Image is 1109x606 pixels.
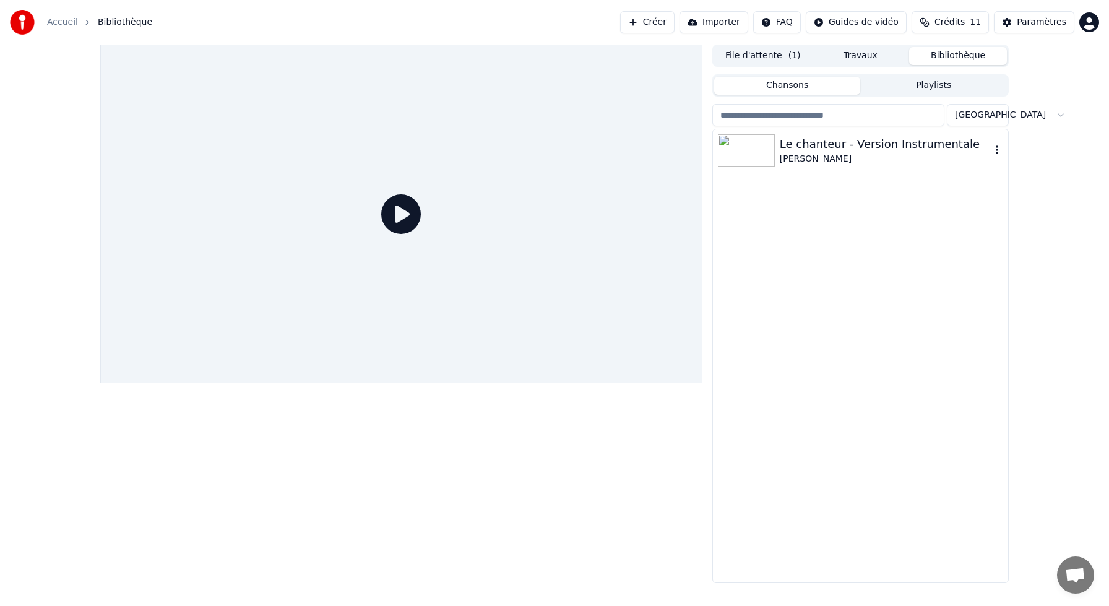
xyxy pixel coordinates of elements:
[47,16,78,28] a: Accueil
[806,11,907,33] button: Guides de vidéo
[909,47,1007,65] button: Bibliothèque
[1017,16,1066,28] div: Paramètres
[714,77,861,95] button: Chansons
[10,10,35,35] img: youka
[753,11,801,33] button: FAQ
[680,11,748,33] button: Importer
[994,11,1074,33] button: Paramètres
[788,50,801,62] span: ( 1 )
[47,16,152,28] nav: breadcrumb
[970,16,981,28] span: 11
[780,153,991,165] div: [PERSON_NAME]
[714,47,812,65] button: File d'attente
[812,47,910,65] button: Travaux
[98,16,152,28] span: Bibliothèque
[955,109,1046,121] span: [GEOGRAPHIC_DATA]
[1057,556,1094,594] a: Ouvrir le chat
[934,16,965,28] span: Crédits
[780,136,991,153] div: Le chanteur - Version Instrumentale
[860,77,1007,95] button: Playlists
[620,11,675,33] button: Créer
[912,11,989,33] button: Crédits11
